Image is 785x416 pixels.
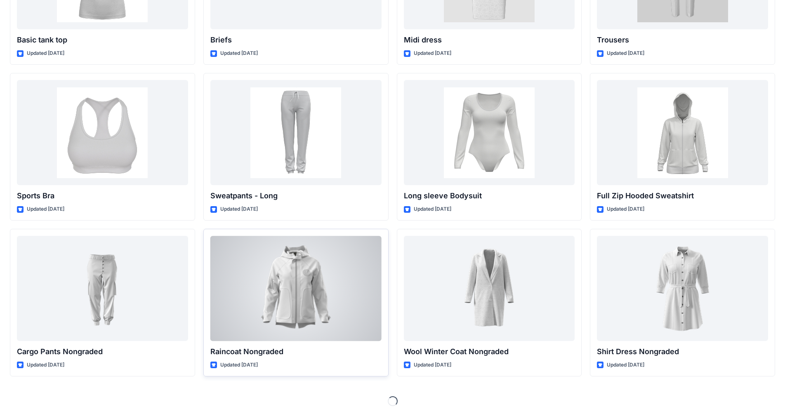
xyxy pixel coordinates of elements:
p: Updated [DATE] [27,361,64,369]
p: Updated [DATE] [220,49,258,58]
p: Briefs [210,34,382,46]
a: Cargo Pants Nongraded [17,236,188,341]
p: Sports Bra [17,190,188,202]
p: Updated [DATE] [414,205,451,214]
p: Updated [DATE] [220,361,258,369]
a: Full Zip Hooded Sweatshirt [597,80,768,185]
p: Updated [DATE] [27,205,64,214]
a: Sports Bra [17,80,188,185]
p: Raincoat Nongraded [210,346,382,357]
p: Updated [DATE] [414,361,451,369]
p: Sweatpants - Long [210,190,382,202]
a: Sweatpants - Long [210,80,382,185]
p: Cargo Pants Nongraded [17,346,188,357]
p: Updated [DATE] [27,49,64,58]
p: Updated [DATE] [607,49,644,58]
p: Basic tank top [17,34,188,46]
a: Long sleeve Bodysuit [404,80,575,185]
p: Updated [DATE] [220,205,258,214]
a: Wool Winter Coat Nongraded [404,236,575,341]
p: Wool Winter Coat Nongraded [404,346,575,357]
p: Full Zip Hooded Sweatshirt [597,190,768,202]
a: Raincoat Nongraded [210,236,382,341]
p: Trousers [597,34,768,46]
p: Updated [DATE] [607,361,644,369]
p: Midi dress [404,34,575,46]
p: Shirt Dress Nongraded [597,346,768,357]
p: Updated [DATE] [607,205,644,214]
p: Long sleeve Bodysuit [404,190,575,202]
p: Updated [DATE] [414,49,451,58]
a: Shirt Dress Nongraded [597,236,768,341]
